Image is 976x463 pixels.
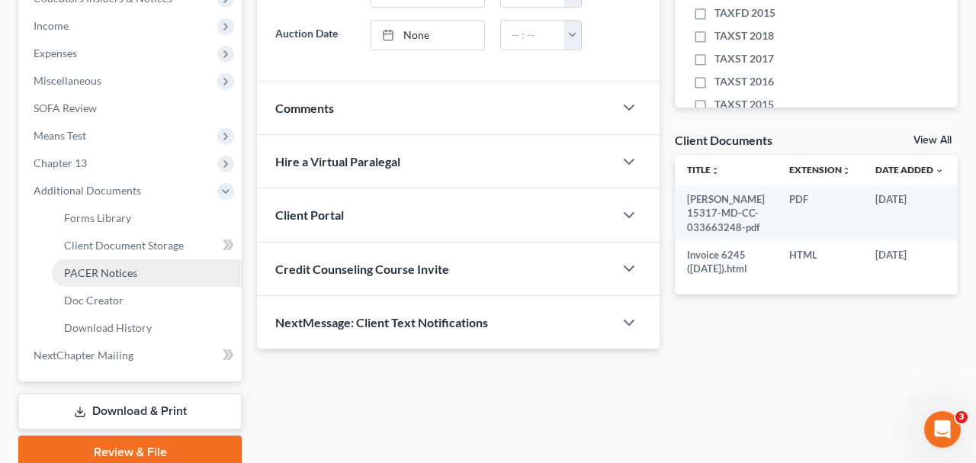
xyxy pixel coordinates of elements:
a: PACER Notices [52,259,242,287]
span: Comments [275,101,334,115]
a: Date Added expand_more [875,164,944,175]
td: Invoice 6245 ([DATE]).html [675,241,777,283]
i: unfold_more [842,166,851,175]
span: Doc Creator [64,294,124,307]
a: None [371,21,484,50]
input: -- : -- [501,21,565,50]
a: View All [913,135,952,146]
span: TAXFD 2015 [714,5,775,21]
a: Download History [52,314,242,342]
a: Client Document Storage [52,232,242,259]
span: Client Portal [275,207,344,222]
span: TAXST 2016 [714,74,774,89]
span: SOFA Review [34,101,97,114]
span: TAXST 2015 [714,97,774,112]
span: Additional Documents [34,184,141,197]
span: Download History [64,321,152,334]
td: [DATE] [863,241,956,283]
td: [DATE] [863,185,956,241]
span: Chapter 13 [34,156,87,169]
a: Titleunfold_more [687,164,720,175]
a: Download & Print [18,394,242,429]
span: NextMessage: Client Text Notifications [275,315,488,330]
span: Credit Counseling Course Invite [275,262,449,276]
span: Income [34,19,69,32]
span: 3 [955,411,968,423]
div: Client Documents [675,132,772,148]
td: HTML [777,241,863,283]
td: PDF [777,185,863,241]
span: Means Test [34,129,86,142]
span: NextChapter Mailing [34,349,133,362]
span: TAXST 2017 [714,51,774,66]
span: Expenses [34,47,77,59]
td: [PERSON_NAME] 15317-MD-CC-033663248-pdf [675,185,777,241]
a: Doc Creator [52,287,242,314]
span: Forms Library [64,211,131,224]
span: TAXST 2018 [714,28,774,43]
span: Miscellaneous [34,74,101,87]
span: PACER Notices [64,266,137,279]
a: SOFA Review [21,95,242,122]
span: Client Document Storage [64,239,184,252]
label: Auction Date [268,20,363,50]
i: expand_more [935,166,944,175]
a: NextChapter Mailing [21,342,242,369]
span: Hire a Virtual Paralegal [275,154,400,169]
iframe: Intercom live chat [924,411,961,448]
a: Forms Library [52,204,242,232]
a: Extensionunfold_more [789,164,851,175]
i: unfold_more [711,166,720,175]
